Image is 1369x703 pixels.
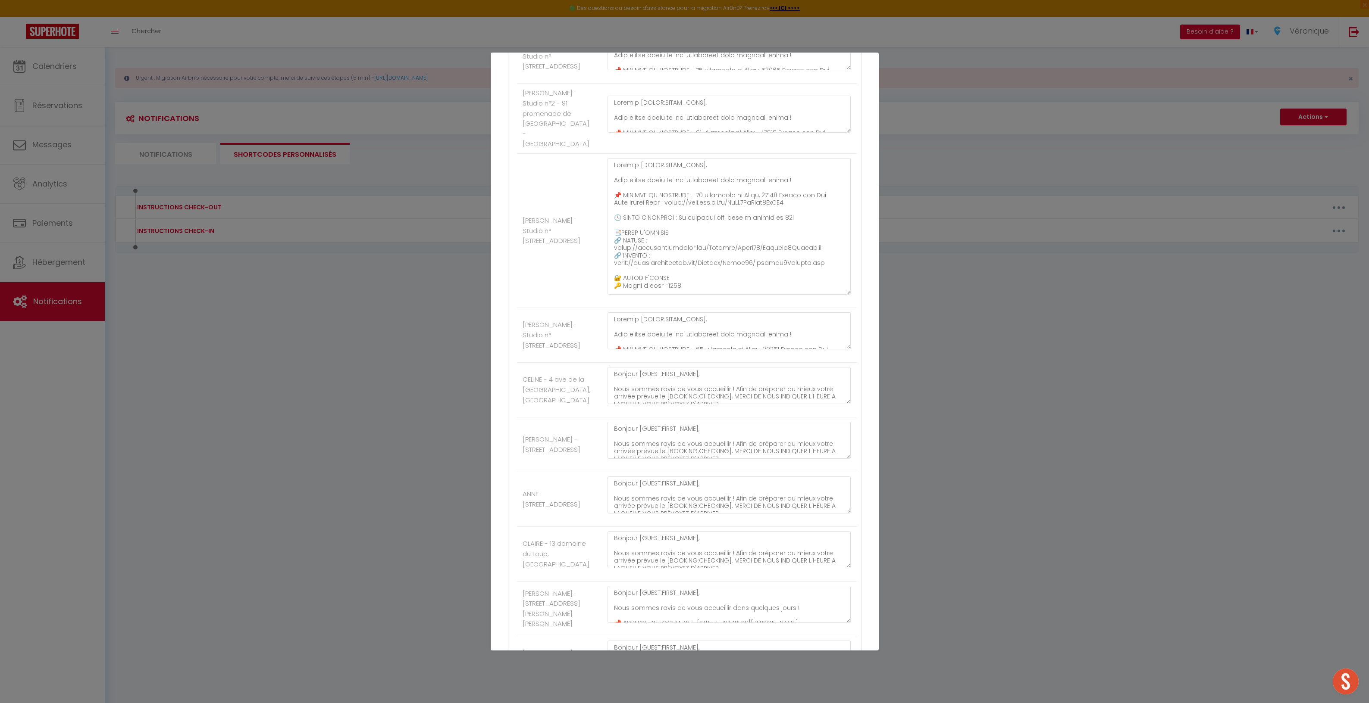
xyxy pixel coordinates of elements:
label: [PERSON_NAME] · Studio n°[STREET_ADDRESS] [523,320,580,350]
div: Ouvrir le chat [1333,669,1359,694]
label: [PERSON_NAME] - 32 chem des Petits Plans [523,648,573,678]
label: [PERSON_NAME] · Studio n°[STREET_ADDRESS] [523,41,580,72]
label: [PERSON_NAME] - [STREET_ADDRESS] [523,434,580,454]
label: [PERSON_NAME] · Studio n°2 - 91 promenade de [GEOGRAPHIC_DATA] - [GEOGRAPHIC_DATA] [523,88,589,149]
label: CLAIRE - 13 domaine du Loup, [GEOGRAPHIC_DATA] [523,538,589,569]
label: CELINE - 4 ave de la [GEOGRAPHIC_DATA], [GEOGRAPHIC_DATA] [523,374,591,405]
label: ANNE · [STREET_ADDRESS] [523,489,580,509]
label: [PERSON_NAME] · Studio n°[STREET_ADDRESS] [523,215,580,246]
label: [PERSON_NAME] · [STREET_ADDRESS][PERSON_NAME][PERSON_NAME] [523,588,580,629]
